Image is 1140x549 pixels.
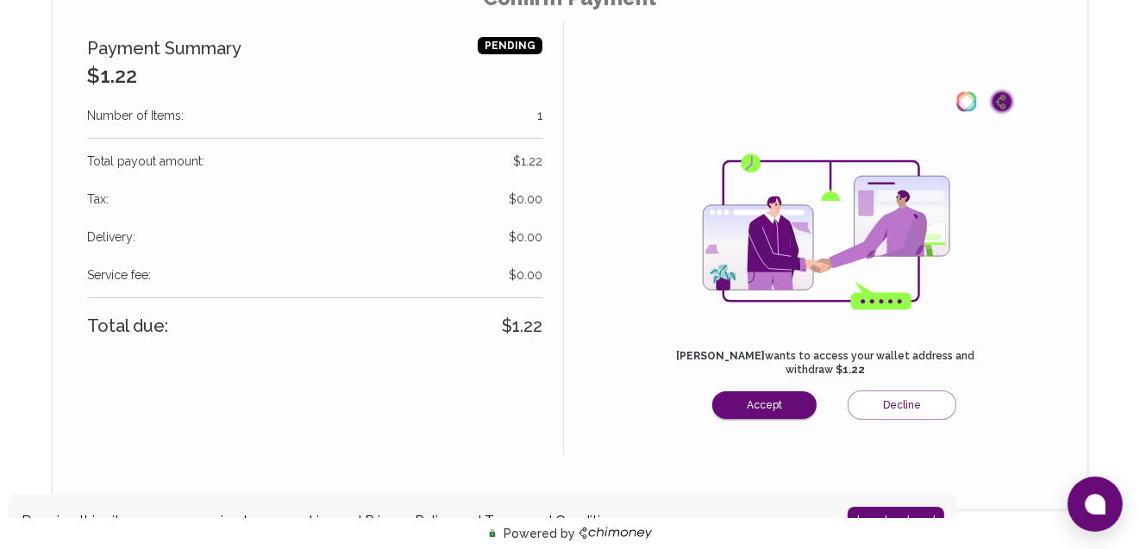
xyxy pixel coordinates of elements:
a: Terms and Conditions [485,513,623,529]
p: Tax : [87,190,542,208]
img: Chimoney logo [989,89,1015,115]
h5: $1.22 [87,62,241,90]
img: Chimoney Consent Image [692,134,960,335]
button: Decline [848,390,956,420]
button: Accept [712,391,817,419]
img: Inteledger logo [951,86,982,117]
strong: $1.22 [836,364,866,376]
p: Number of Items : [87,107,542,124]
div: By using this site, you are agreeing to our cookies and and . [22,511,822,532]
span: PENDING [478,37,542,54]
p: wants to access your wallet address and withdraw [654,349,998,377]
p: Delivery : [87,228,542,246]
span: $0.00 [509,190,542,208]
h6: Payment Summary [87,34,241,62]
p: Total payout amount : [87,153,542,170]
h6: Total due : [87,312,542,340]
a: Privacy Policy [365,513,454,529]
span: $0.00 [509,266,542,284]
p: Service fee : [87,266,542,284]
span: $0.00 [509,228,542,246]
span: 1 [537,107,542,124]
button: Open chat window [1068,477,1123,532]
span: $1.22 [502,312,542,340]
strong: [PERSON_NAME] [677,350,766,362]
button: Accept cookies [848,507,944,536]
span: $1.22 [513,153,542,170]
